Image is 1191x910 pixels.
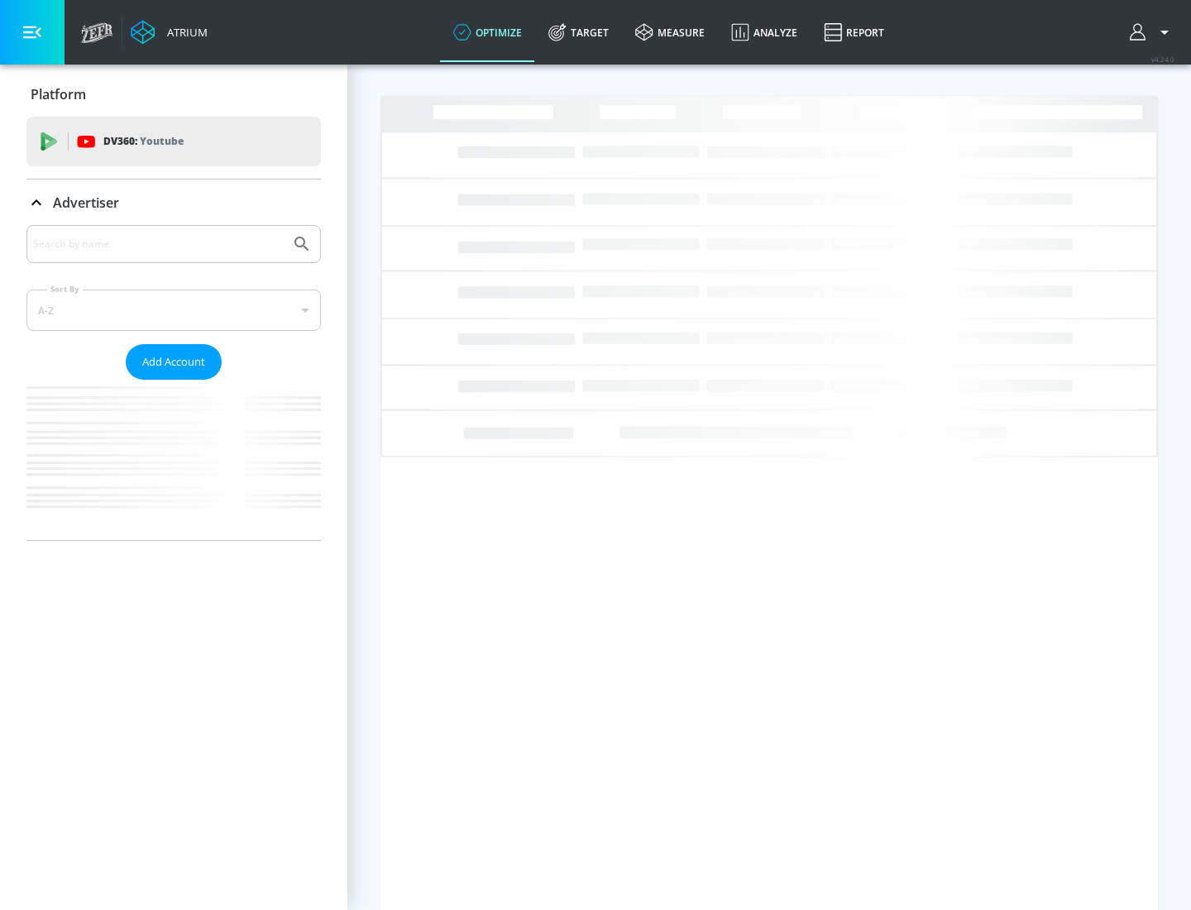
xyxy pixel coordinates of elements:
a: measure [622,2,718,62]
nav: list of Advertiser [26,380,321,540]
p: Advertiser [53,194,119,212]
span: Add Account [142,352,205,371]
div: A-Z [26,290,321,331]
a: optimize [440,2,535,62]
input: Search by name [33,233,284,255]
label: Sort By [47,284,83,295]
span: v 4.24.0 [1151,55,1174,64]
button: Add Account [126,344,222,380]
div: DV360: Youtube [26,117,321,166]
a: Atrium [131,20,208,45]
div: Advertiser [26,180,321,226]
div: Atrium [160,25,208,40]
div: Advertiser [26,225,321,540]
div: Platform [26,71,321,117]
p: Youtube [140,132,184,150]
a: Analyze [718,2,811,62]
a: Target [535,2,622,62]
a: Report [811,2,897,62]
p: DV360: [103,132,184,151]
p: Platform [31,85,86,103]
